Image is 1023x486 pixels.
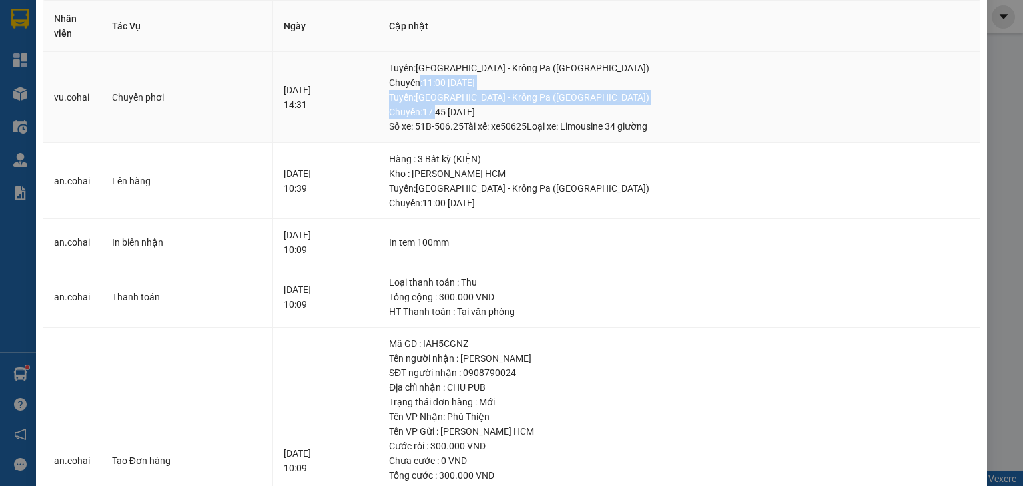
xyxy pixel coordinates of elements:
div: [DATE] 10:09 [284,228,367,257]
td: an.cohai [43,143,101,220]
div: Tuyến : [GEOGRAPHIC_DATA] - Krông Pa ([GEOGRAPHIC_DATA]) Chuyến: 17:45 [DATE] Số xe: 51B-506.25 T... [389,90,969,134]
div: HT Thanh toán : Tại văn phòng [389,304,969,319]
div: Hàng : 3 Bất kỳ (KIỆN) [389,152,969,166]
th: Cập nhật [378,1,980,52]
div: Tổng cước : 300.000 VND [389,468,969,483]
div: Tuyến : [GEOGRAPHIC_DATA] - Krông Pa ([GEOGRAPHIC_DATA]) Chuyến: 11:00 [DATE] [389,61,969,90]
td: vu.cohai [43,52,101,143]
div: Chuyển phơi [112,90,262,105]
b: Cô Hai [34,9,89,29]
span: [DATE] 18:26 [119,36,168,46]
div: Lên hàng [112,174,262,188]
div: In tem 100mm [389,235,969,250]
div: [DATE] 10:09 [284,282,367,312]
div: Chưa cước : 0 VND [389,453,969,468]
td: an.cohai [43,266,101,328]
div: Kho : [PERSON_NAME] HCM [389,166,969,181]
th: Ngày [273,1,378,52]
h2: CDDIJX96 [6,41,73,62]
div: SĐT người nhận : 0908790024 [389,365,969,380]
span: hộp [119,92,154,115]
span: Gửi: [119,51,145,67]
div: Tạo Đơn hàng [112,453,262,468]
div: Trạng thái đơn hàng : Mới [389,395,969,409]
div: Tuyến : [GEOGRAPHIC_DATA] - Krông Pa ([GEOGRAPHIC_DATA]) Chuyến: 11:00 [DATE] [389,181,969,210]
th: Nhân viên [43,1,101,52]
div: Mã GD : IAH5CGNZ [389,336,969,351]
div: Tên VP Nhận: Phú Thiện [389,409,969,424]
td: an.cohai [43,219,101,266]
div: Loại thanh toán : Thu [389,275,969,290]
div: [DATE] 14:31 [284,83,367,112]
div: Tên người nhận : [PERSON_NAME] [389,351,969,365]
div: [DATE] 10:39 [284,166,367,196]
div: Tổng cộng : 300.000 VND [389,290,969,304]
div: Thanh toán [112,290,262,304]
span: [PERSON_NAME] HCM [119,73,260,89]
div: [DATE] 10:09 [284,446,367,475]
th: Tác Vụ [101,1,273,52]
div: Địa chỉ nhận : CHU PUB [389,380,969,395]
div: Cước rồi : 300.000 VND [389,439,969,453]
div: In biên nhận [112,235,262,250]
div: Tên VP Gửi : [PERSON_NAME] HCM [389,424,969,439]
